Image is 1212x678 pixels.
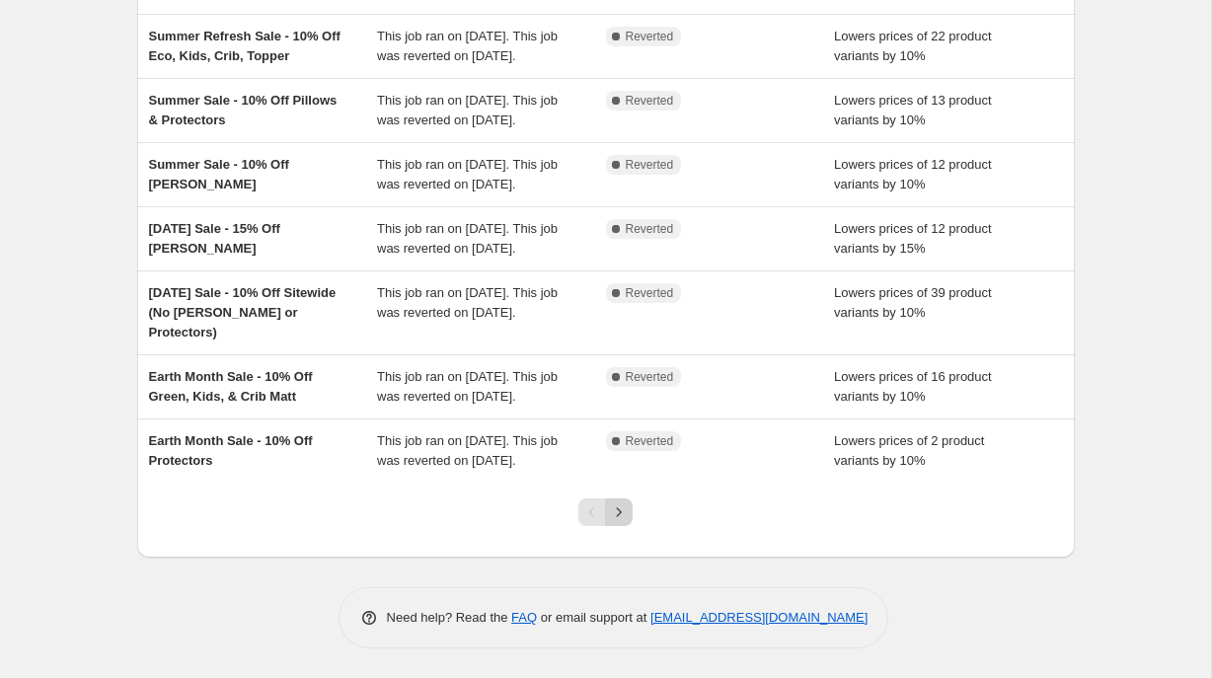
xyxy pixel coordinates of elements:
span: Reverted [626,29,674,44]
span: Lowers prices of 22 product variants by 10% [834,29,992,63]
span: This job ran on [DATE]. This job was reverted on [DATE]. [377,221,558,256]
span: Reverted [626,433,674,449]
span: Earth Month Sale - 10% Off Green, Kids, & Crib Matt [149,369,313,404]
span: or email support at [537,610,650,625]
span: This job ran on [DATE]. This job was reverted on [DATE]. [377,157,558,191]
span: Lowers prices of 12 product variants by 10% [834,157,992,191]
span: Summer Refresh Sale - 10% Off Eco, Kids, Crib, Topper [149,29,341,63]
a: [EMAIL_ADDRESS][DOMAIN_NAME] [650,610,868,625]
span: Lowers prices of 13 product variants by 10% [834,93,992,127]
span: This job ran on [DATE]. This job was reverted on [DATE]. [377,285,558,320]
button: Next [605,498,633,526]
span: Reverted [626,221,674,237]
span: This job ran on [DATE]. This job was reverted on [DATE]. [377,93,558,127]
span: Reverted [626,93,674,109]
span: Reverted [626,369,674,385]
span: Lowers prices of 16 product variants by 10% [834,369,992,404]
span: Lowers prices of 39 product variants by 10% [834,285,992,320]
nav: Pagination [578,498,633,526]
span: Reverted [626,285,674,301]
span: Reverted [626,157,674,173]
span: Need help? Read the [387,610,512,625]
span: Summer Sale - 10% Off [PERSON_NAME] [149,157,289,191]
span: Earth Month Sale - 10% Off Protectors [149,433,313,468]
span: This job ran on [DATE]. This job was reverted on [DATE]. [377,433,558,468]
span: [DATE] Sale - 15% Off [PERSON_NAME] [149,221,280,256]
span: [DATE] Sale - 10% Off Sitewide (No [PERSON_NAME] or Protectors) [149,285,337,339]
span: Lowers prices of 2 product variants by 10% [834,433,984,468]
a: FAQ [511,610,537,625]
span: Lowers prices of 12 product variants by 15% [834,221,992,256]
span: This job ran on [DATE]. This job was reverted on [DATE]. [377,369,558,404]
span: Summer Sale - 10% Off Pillows & Protectors [149,93,338,127]
span: This job ran on [DATE]. This job was reverted on [DATE]. [377,29,558,63]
